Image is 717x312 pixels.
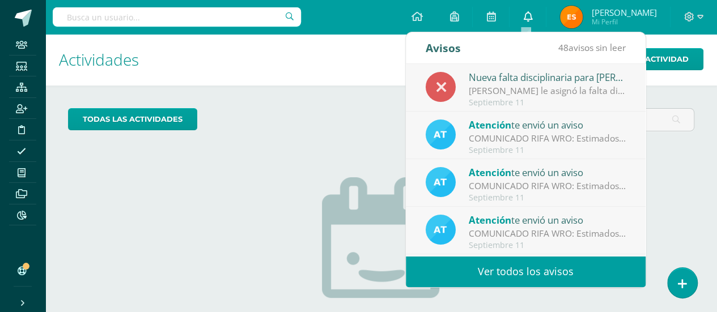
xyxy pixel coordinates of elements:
img: 9fc725f787f6a993fc92a288b7a8b70c.png [426,119,456,149]
span: Atención [469,118,511,131]
a: todas las Actividades [68,108,197,130]
div: te envió un aviso [469,212,626,227]
div: Avisos [426,32,461,63]
div: te envió un aviso [469,117,626,132]
img: 9fc725f787f6a993fc92a288b7a8b70c.png [426,167,456,197]
div: te envió un aviso [469,165,626,179]
div: Septiembre 11 [469,241,626,250]
span: [PERSON_NAME] [591,7,656,18]
h1: Actividades [59,34,703,86]
span: avisos sin leer [558,41,626,54]
div: Septiembre 11 [469,193,626,203]
span: Mi Perfil [591,17,656,27]
div: COMUNICADO RIFA WRO: Estimados padres de familia, Reciban un cordial saludo de parte de nuestra c... [469,179,626,193]
span: 48 [558,41,568,54]
div: COMUNICADO RIFA WRO: Estimados padres de familia, Reciban un cordial saludo de parte de nuestra c... [469,227,626,240]
a: Ver todos los avisos [406,256,646,287]
div: Nueva falta disciplinaria para [PERSON_NAME] [469,70,626,84]
span: Atención [469,166,511,179]
span: Atención [469,213,511,226]
div: [PERSON_NAME] le asignó la falta disciplinaria 'Conductuales: No cumplir con el uniforme según lo... [469,84,626,97]
img: 9fc725f787f6a993fc92a288b7a8b70c.png [426,215,456,245]
div: Septiembre 11 [469,98,626,108]
img: 12c5d93ae23a9266327d92c634ddc9ea.png [560,6,583,28]
span: Actividad [645,49,689,70]
div: COMUNICADO RIFA WRO: Estimados padres de familia, Reciban un cordial saludo de parte de nuestra c... [469,132,626,145]
a: Actividad [618,48,703,70]
div: Septiembre 11 [469,146,626,155]
input: Busca un usuario... [53,7,301,27]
